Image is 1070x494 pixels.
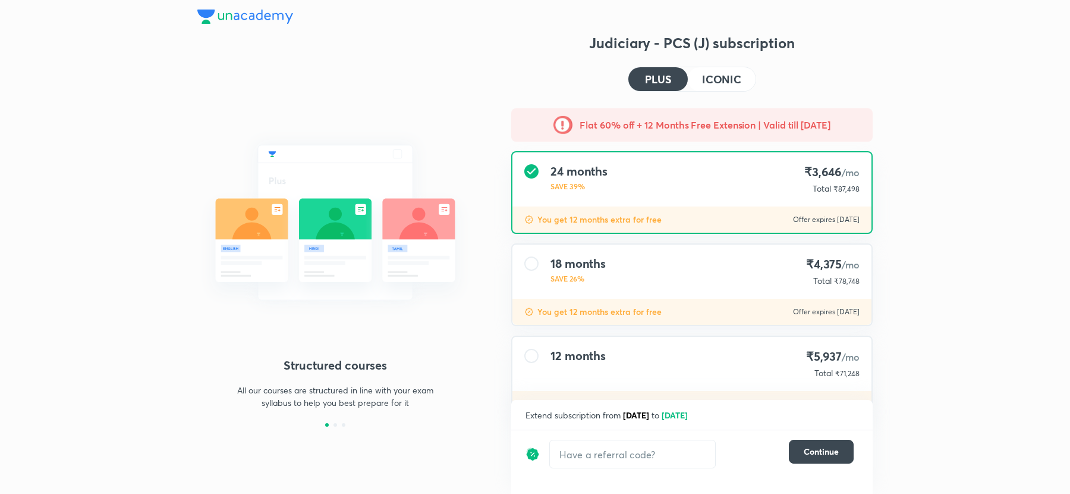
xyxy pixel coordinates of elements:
span: /mo [842,166,860,179]
h4: ₹5,937 [806,349,860,365]
input: Have a referral code? [550,440,715,468]
h4: ₹3,646 [804,164,860,180]
h4: 24 months [550,164,608,179]
span: [DATE] [623,409,649,421]
p: Total [814,367,833,379]
span: Continue [804,446,839,458]
h4: 18 months [550,257,606,271]
p: SAVE 26% [550,273,606,284]
p: Offer expires [DATE] [793,215,860,224]
h4: Structured courses [197,357,473,374]
img: daily_live_classes_be8fa5af21.svg [197,119,473,326]
span: /mo [842,351,860,363]
img: discount [524,307,534,317]
p: You get 12 months extra for free [537,306,662,318]
p: All our courses are structured in line with your exam syllabus to help you best prepare for it [232,384,439,409]
span: [DATE] [662,409,688,421]
p: Total [813,183,831,195]
img: discount [525,440,540,468]
h3: Judiciary - PCS (J) subscription [511,33,873,52]
img: - [553,115,572,135]
button: ICONIC [688,67,756,91]
img: discount [524,399,534,409]
span: ₹87,498 [833,185,860,193]
p: SAVE 39% [550,181,608,192]
span: Extend subscription from to [525,409,690,421]
h4: ₹4,375 [806,257,860,273]
button: Continue [789,440,854,464]
img: Company Logo [197,10,293,24]
img: discount [524,215,534,224]
span: ₹71,248 [835,369,860,378]
p: You get 12 months extra for free [537,214,662,226]
button: PLUS [628,67,688,91]
p: Offer expires [DATE] [793,307,860,317]
p: Offer expires [DATE] [793,399,860,409]
h5: Flat 60% off + 12 Months Free Extension | Valid till [DATE] [580,118,830,132]
h4: ICONIC [702,74,741,85]
h4: PLUS [645,74,671,85]
p: You get 12 months extra for free [537,398,662,410]
span: ₹78,748 [834,277,860,286]
p: To be paid as a one-time payment [502,428,882,437]
h4: 12 months [550,349,606,363]
p: Total [813,275,832,287]
span: /mo [842,258,860,271]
